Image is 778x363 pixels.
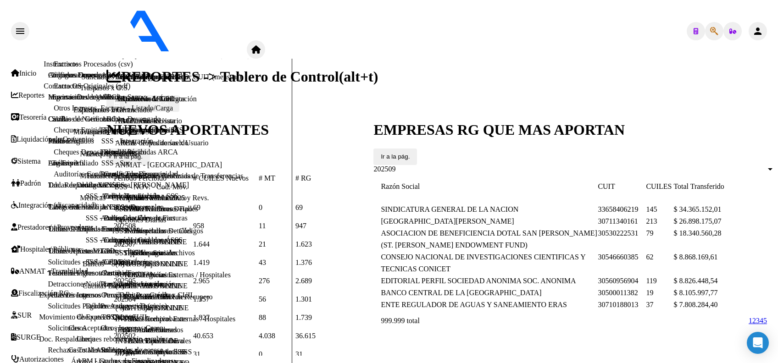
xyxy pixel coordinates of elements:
a: Padrón Ágil [48,137,84,145]
span: # RG [295,174,311,182]
datatable-header-cell: CUILES [646,181,673,192]
a: MT - Bajas ONLINE [120,304,183,312]
a: ARCA [96,346,116,354]
a: Facturas - Listado/Carga [100,104,173,112]
a: Padrón [11,179,41,187]
div: 1.623 [295,238,332,250]
li: page 1 [749,317,752,325]
a: Movimiento de Expte. SSS [39,313,119,321]
span: Total Transferido [673,182,724,190]
a: Integración (discapacidad) [11,201,96,209]
a: Prestadores / Proveedores [11,223,93,231]
a: Traspasos Res. 01/2025 y Revs. [116,194,209,202]
span: $ 34.365.152,01 [673,205,721,213]
div: 69 [295,202,332,214]
span: 30546660385 [598,253,638,261]
div: 947 [295,220,332,232]
a: 5 [763,317,767,325]
span: 30710188013 [598,301,638,308]
span: Fiscalización RG [11,289,69,297]
div: 999.999 total [381,317,458,325]
span: Razón Social [381,182,420,190]
span: 30560956904 [598,277,638,285]
a: Liquidación de Convenios [11,135,94,143]
a: SURGE [11,333,40,341]
a: Cambios de Gerenciador [48,115,121,123]
a: 3 [756,317,760,325]
a: Facturas Recibidas ARCA [100,148,178,156]
span: EMPRESAS RG QUE MAS APORTAN [373,121,625,138]
a: Solicitudes Pagadas [48,302,106,310]
mat-icon: person [752,26,763,37]
li: page 2 [752,317,756,325]
span: CUIT [598,182,615,190]
a: Solicitudes Aceptadas [48,324,112,332]
span: 37 [646,301,653,308]
span: CONSEJO NACIONAL DE INVESTIGACIONES CIENTIFICAS Y TECNICAS CONICET [381,253,585,273]
span: medicus [265,46,289,54]
a: Tesorería [11,113,46,121]
a: SUR [11,311,32,319]
a: 2 [752,317,756,325]
span: ENTE REGULADOR DE AGUAS Y SANEAMIENTO ERAS [381,301,567,308]
a: Listado de Empresas [77,203,138,211]
span: 30711340161 [598,217,638,225]
a: Análisis Empresa [77,225,128,233]
a: Análisis Afiliado [48,159,98,167]
span: CUILES [646,182,672,190]
a: Detracciones [48,280,86,288]
span: $ 8.868.169,61 [673,253,717,261]
a: Ir a la pág. [381,153,410,160]
span: 19 [646,289,653,297]
a: RG - Bajas ONLINE [120,260,182,268]
a: ANMAT - Trazabilidad [11,267,88,275]
span: (alt+t) [339,68,378,85]
a: Facturas - Documentación [100,126,178,134]
span: 62 [646,253,653,261]
mat-icon: menu [15,26,26,37]
h1: REPORTES -> Tablero de Control [106,68,774,85]
span: 213 [646,217,657,225]
span: SINDICATURA GENERAL DE LA NACION [381,205,518,213]
a: Movimientos de Afiliados [48,93,125,101]
span: EDITORIAL PERFIL SOCIEDAD ANONIMA SOC. ANONIMA [381,277,576,285]
datatable-header-cell: # RG [295,172,332,184]
a: Inicio [11,69,36,77]
span: 202509 [373,165,395,173]
div: Open Intercom Messenger [747,332,769,354]
a: Solicitudes - Todas [48,258,104,266]
span: $ 26.898.175,07 [673,217,721,225]
a: Actas [77,247,93,255]
span: 33658406219 [598,205,638,213]
a: Expedientes Internos [39,291,101,299]
span: ASOCIACION DE BENEFICIENCIA DOTAL SAN [PERSON_NAME] (ST. [PERSON_NAME] ENDOWMENT FUND) [381,229,597,249]
span: $ 7.808.284,40 [673,301,717,308]
span: $ 8.105.997,77 [673,289,717,297]
div: 1.301 [295,293,332,305]
div: 2.689 [295,275,332,287]
a: MT - Altas ONLINE [120,282,181,290]
span: BANCO CENTRAL DE LA [GEOGRAPHIC_DATA] [381,289,541,297]
div: 31 [295,348,332,360]
span: [GEOGRAPHIC_DATA][PERSON_NAME] [381,217,514,225]
a: Padrón Completo SSS [120,348,186,356]
li: page 4 [760,317,763,325]
datatable-header-cell: Total Transferido [673,181,738,192]
span: 145 [646,205,657,213]
a: Rechazos Totales [48,346,99,354]
img: Logo SAAS [29,4,247,52]
a: Deuda X Empresa [77,181,130,189]
a: MT - Adhesiones [120,326,171,334]
a: Reportes [11,91,44,99]
span: 119 [646,277,656,285]
span: $ 18.340.560,28 [673,229,721,237]
a: Sistema [11,157,41,165]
